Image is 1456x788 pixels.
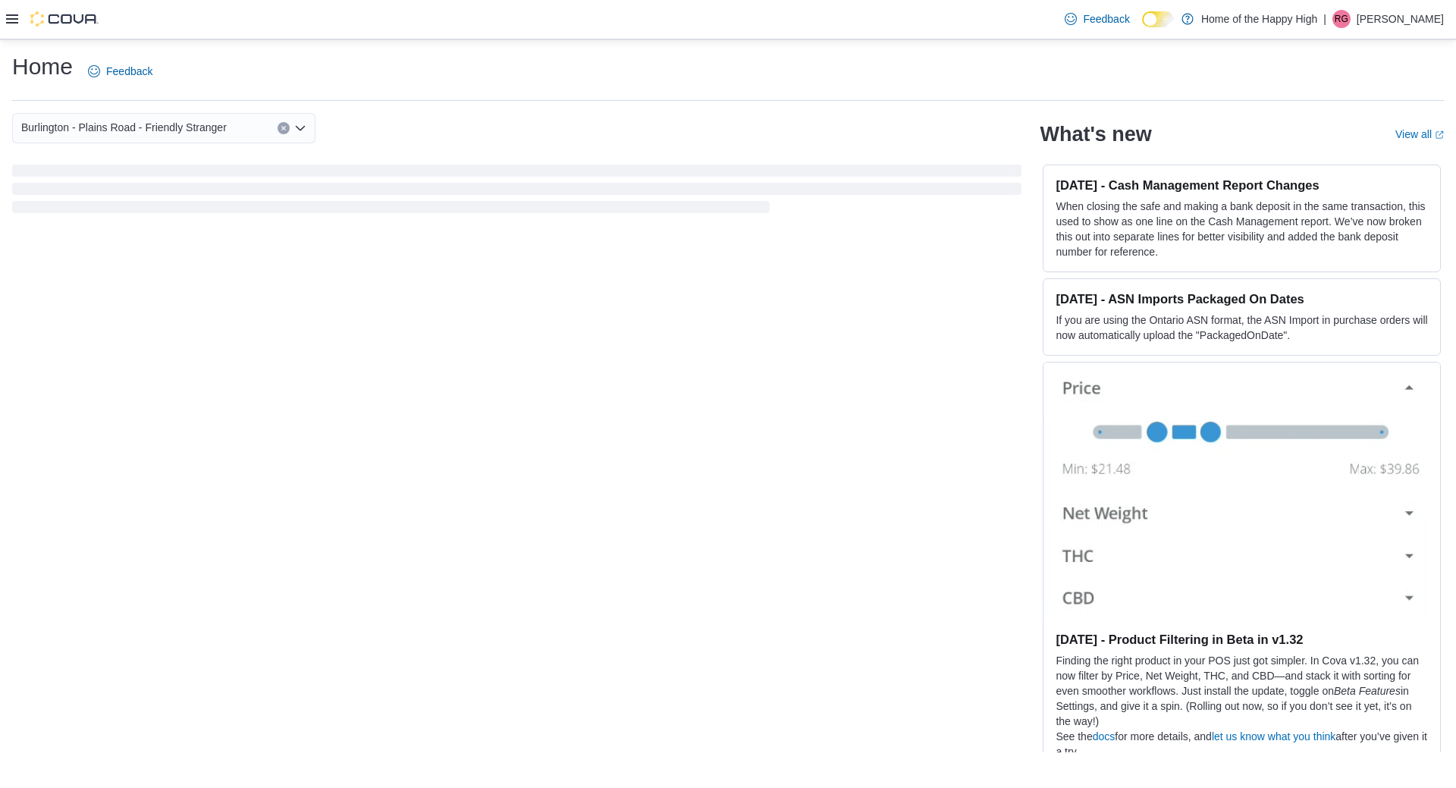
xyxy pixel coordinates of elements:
[1056,632,1428,647] h3: [DATE] - Product Filtering in Beta in v1.32
[30,11,99,27] img: Cova
[21,118,227,137] span: Burlington - Plains Road - Friendly Stranger
[1357,10,1444,28] p: [PERSON_NAME]
[1093,730,1116,742] a: docs
[294,122,306,134] button: Open list of options
[1056,729,1428,759] p: See the for more details, and after you’ve given it a try.
[1056,312,1428,343] p: If you are using the Ontario ASN format, the ASN Import in purchase orders will now automatically...
[1056,291,1428,306] h3: [DATE] - ASN Imports Packaged On Dates
[1212,730,1335,742] a: let us know what you think
[1201,10,1317,28] p: Home of the Happy High
[1056,653,1428,729] p: Finding the right product in your POS just got simpler. In Cova v1.32, you can now filter by Pric...
[12,168,1021,216] span: Loading
[1435,130,1444,140] svg: External link
[1056,177,1428,193] h3: [DATE] - Cash Management Report Changes
[1059,4,1135,34] a: Feedback
[1332,10,1351,28] div: Riley Groulx
[1083,11,1129,27] span: Feedback
[106,64,152,79] span: Feedback
[82,56,158,86] a: Feedback
[1335,10,1348,28] span: RG
[1142,27,1143,28] span: Dark Mode
[1323,10,1326,28] p: |
[1142,11,1174,27] input: Dark Mode
[1334,685,1401,697] em: Beta Features
[278,122,290,134] button: Clear input
[1395,128,1444,140] a: View allExternal link
[1040,122,1151,146] h2: What's new
[1056,199,1428,259] p: When closing the safe and making a bank deposit in the same transaction, this used to show as one...
[12,52,73,82] h1: Home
